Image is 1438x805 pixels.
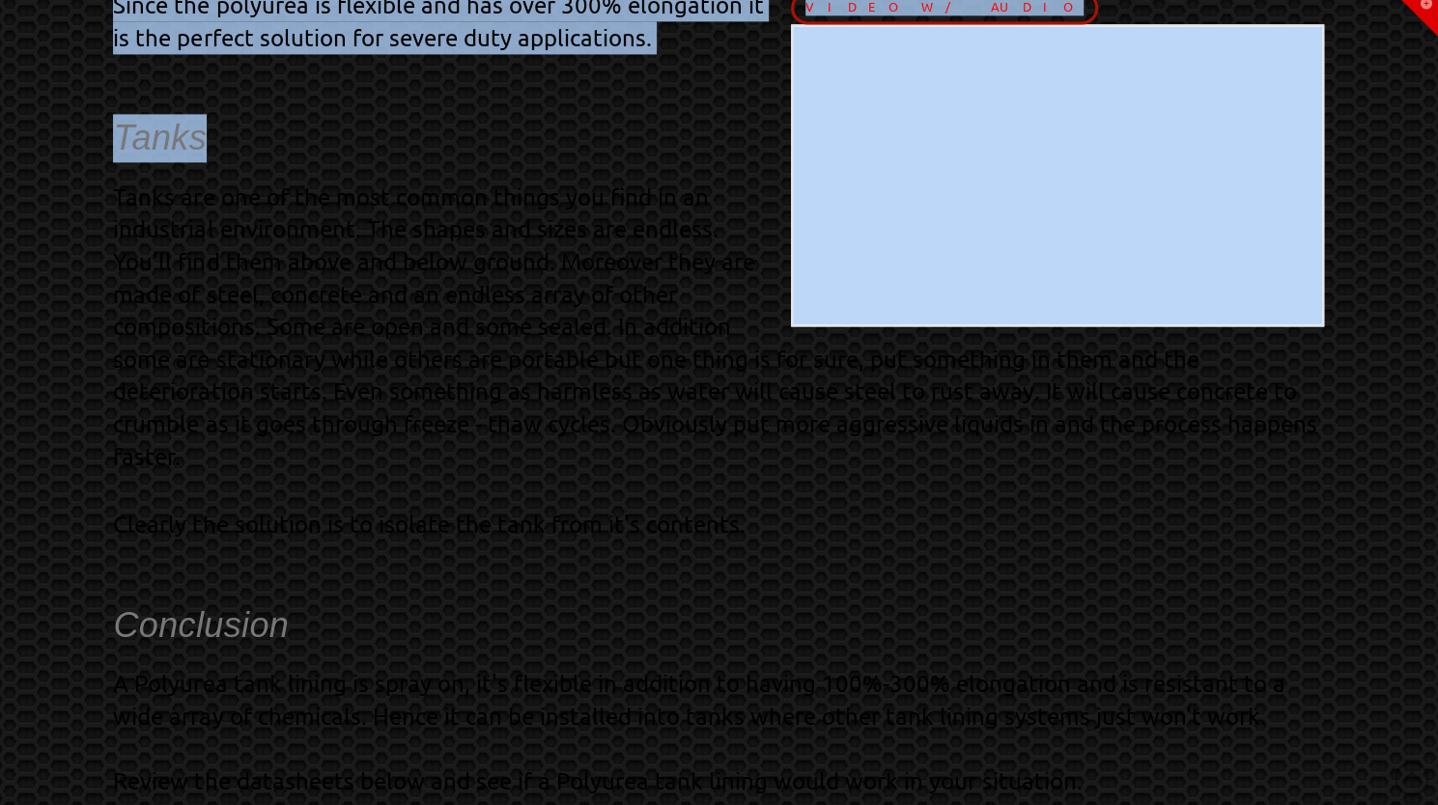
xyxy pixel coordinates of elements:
p: A Polyurea tank lining is spray on, it's flexible in addition to having 100%-300% elongation and ... [113,666,1324,795]
p: Clearly the solution is to isolate the tank from it's contents. [113,507,1324,540]
h5: Tanks [113,114,1324,162]
h5: Conclusion [113,600,1324,649]
a: Back to Top [1395,762,1428,795]
p: Tanks are one of the most common things you find in an industrial environment. The shapes and siz... [113,180,1324,472]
